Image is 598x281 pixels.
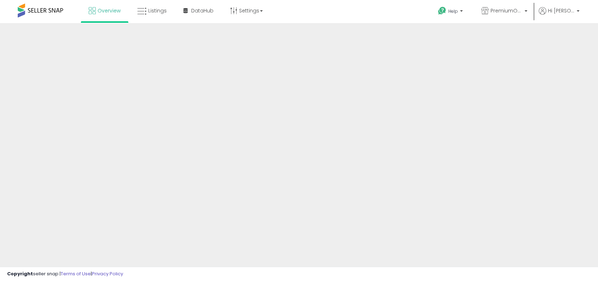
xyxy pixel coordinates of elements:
[61,270,91,277] a: Terms of Use
[92,270,123,277] a: Privacy Policy
[491,7,522,14] span: PremiumOutdoorGrills
[7,270,33,277] strong: Copyright
[448,8,458,14] span: Help
[98,7,121,14] span: Overview
[7,271,123,277] div: seller snap | |
[432,1,470,23] a: Help
[191,7,214,14] span: DataHub
[539,7,580,23] a: Hi [PERSON_NAME]
[148,7,167,14] span: Listings
[438,6,447,15] i: Get Help
[548,7,575,14] span: Hi [PERSON_NAME]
